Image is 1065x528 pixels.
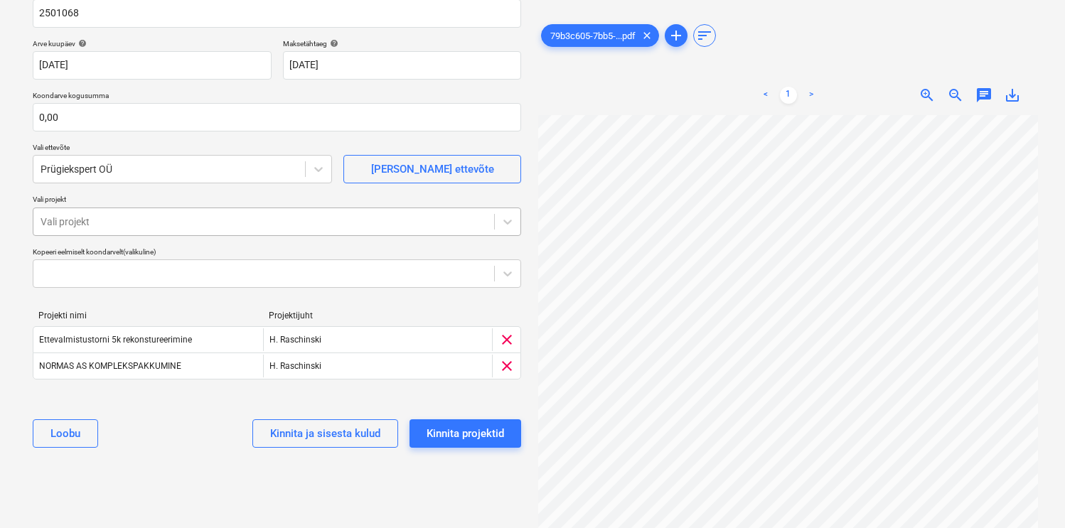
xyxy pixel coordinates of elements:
[33,91,521,103] p: Koondarve kogusumma
[696,27,713,44] span: sort
[975,87,992,104] span: chat
[252,419,398,448] button: Kinnita ja sisesta kulud
[803,87,820,104] a: Next page
[75,39,87,48] span: help
[270,424,380,443] div: Kinnita ja sisesta kulud
[33,419,98,448] button: Loobu
[498,331,515,348] span: clear
[39,335,192,345] div: Ettevalmistustorni 5k rekonstureerimine
[269,311,488,320] div: Projektijuht
[780,87,797,104] a: Page 1 is your current page
[38,311,257,320] div: Projekti nimi
[33,143,332,155] p: Vali ettevõte
[542,31,644,41] span: 79b3c605-7bb5-...pdf
[33,103,521,131] input: Koondarve kogusumma
[757,87,774,104] a: Previous page
[263,328,493,351] div: H. Raschinski
[410,419,521,448] button: Kinnita projektid
[33,51,272,80] input: Arve kuupäeva pole määratud.
[498,357,515,375] span: clear
[283,51,522,80] input: Tähtaega pole määratud
[343,155,521,183] button: [PERSON_NAME] ettevõte
[371,160,494,178] div: [PERSON_NAME] ettevõte
[50,424,80,443] div: Loobu
[947,87,964,104] span: zoom_out
[427,424,504,443] div: Kinnita projektid
[33,247,521,257] div: Kopeeri eelmiselt koondarvelt (valikuline)
[33,39,272,48] div: Arve kuupäev
[283,39,522,48] div: Maksetähtaeg
[263,355,493,377] div: H. Raschinski
[1004,87,1021,104] span: save_alt
[668,27,685,44] span: add
[33,195,521,207] p: Vali projekt
[638,27,655,44] span: clear
[327,39,338,48] span: help
[919,87,936,104] span: zoom_in
[541,24,659,47] div: 79b3c605-7bb5-...pdf
[39,361,181,371] div: NORMAS AS KOMPLEKSPAKKUMINE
